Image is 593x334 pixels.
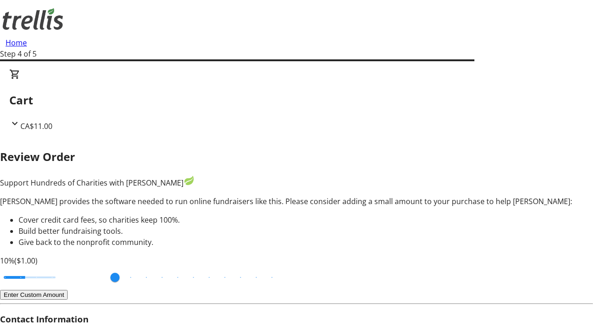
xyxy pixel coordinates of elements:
li: Cover credit card fees, so charities keep 100%. [19,214,593,225]
span: CA$11.00 [20,121,52,131]
li: Build better fundraising tools. [19,225,593,237]
h2: Cart [9,92,584,109]
div: CartCA$11.00 [9,69,584,132]
li: Give back to the nonprofit community. [19,237,593,248]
